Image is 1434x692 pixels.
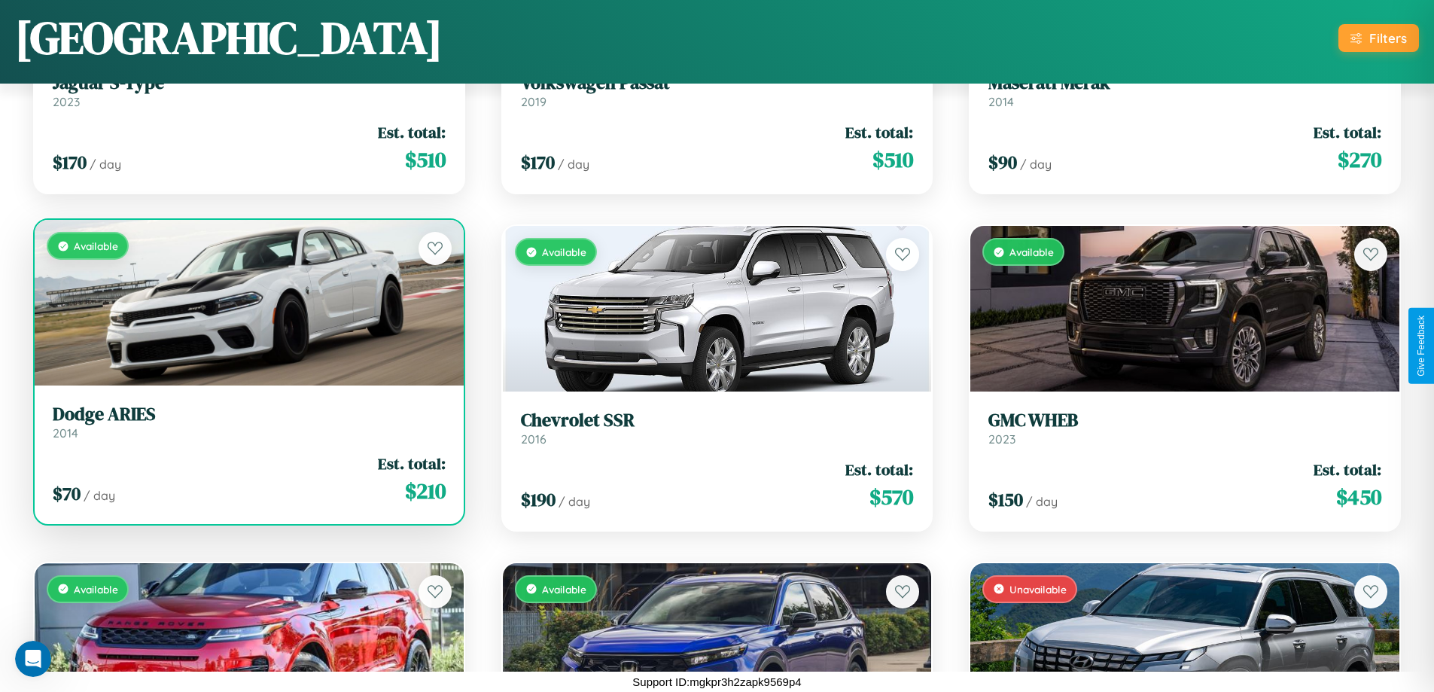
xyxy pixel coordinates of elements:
[542,583,586,596] span: Available
[521,94,547,109] span: 2019
[1314,121,1381,143] span: Est. total:
[559,494,590,509] span: / day
[1336,482,1381,512] span: $ 450
[869,482,913,512] span: $ 570
[1416,316,1426,376] div: Give Feedback
[1338,145,1381,175] span: $ 270
[988,72,1381,109] a: Maserati Merak2014
[521,410,914,431] h3: Chevrolet SSR
[84,488,115,503] span: / day
[521,410,914,447] a: Chevrolet SSR2016
[872,145,913,175] span: $ 510
[15,641,51,677] iframe: Intercom live chat
[378,453,446,474] span: Est. total:
[53,150,87,175] span: $ 170
[1026,494,1058,509] span: / day
[53,404,446,425] h3: Dodge ARIES
[988,410,1381,447] a: GMC WHEB2023
[53,72,446,109] a: Jaguar S-Type2023
[53,404,446,441] a: Dodge ARIES2014
[1009,245,1054,258] span: Available
[988,94,1014,109] span: 2014
[988,410,1381,431] h3: GMC WHEB
[378,121,446,143] span: Est. total:
[632,672,801,692] p: Support ID: mgkpr3h2zapk9569p4
[845,121,913,143] span: Est. total:
[74,239,118,252] span: Available
[521,150,555,175] span: $ 170
[1314,459,1381,480] span: Est. total:
[521,72,914,94] h3: Volkswagen Passat
[521,72,914,109] a: Volkswagen Passat2019
[988,150,1017,175] span: $ 90
[1020,157,1052,172] span: / day
[845,459,913,480] span: Est. total:
[988,72,1381,94] h3: Maserati Merak
[53,94,80,109] span: 2023
[988,487,1023,512] span: $ 150
[90,157,121,172] span: / day
[1338,24,1419,52] button: Filters
[53,481,81,506] span: $ 70
[74,583,118,596] span: Available
[521,487,556,512] span: $ 190
[1369,30,1407,46] div: Filters
[53,425,78,441] span: 2014
[521,431,547,447] span: 2016
[53,72,446,94] h3: Jaguar S-Type
[988,431,1015,447] span: 2023
[15,7,443,69] h1: [GEOGRAPHIC_DATA]
[405,476,446,506] span: $ 210
[558,157,589,172] span: / day
[405,145,446,175] span: $ 510
[1009,583,1067,596] span: Unavailable
[542,245,586,258] span: Available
